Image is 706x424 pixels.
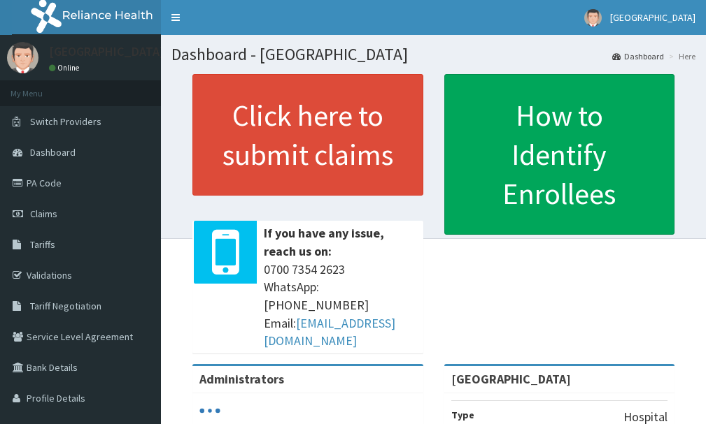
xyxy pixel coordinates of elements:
[612,50,664,62] a: Dashboard
[264,225,384,259] b: If you have any issue, reach us on:
[30,300,101,312] span: Tariff Negotiation
[49,45,164,58] p: [GEOGRAPHIC_DATA]
[30,238,55,251] span: Tariffs
[451,409,474,421] b: Type
[30,207,57,220] span: Claims
[444,74,675,235] a: How to Identify Enrollees
[30,115,101,128] span: Switch Providers
[199,371,284,387] b: Administrators
[610,11,696,24] span: [GEOGRAPHIC_DATA]
[30,146,76,159] span: Dashboard
[192,74,423,196] a: Click here to submit claims
[199,400,220,421] svg: audio-loading
[49,63,83,73] a: Online
[584,9,602,27] img: User Image
[171,45,696,64] h1: Dashboard - [GEOGRAPHIC_DATA]
[264,315,395,349] a: [EMAIL_ADDRESS][DOMAIN_NAME]
[7,42,38,73] img: User Image
[665,50,696,62] li: Here
[264,261,416,351] span: 0700 7354 2623 WhatsApp: [PHONE_NUMBER] Email:
[451,371,571,387] strong: [GEOGRAPHIC_DATA]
